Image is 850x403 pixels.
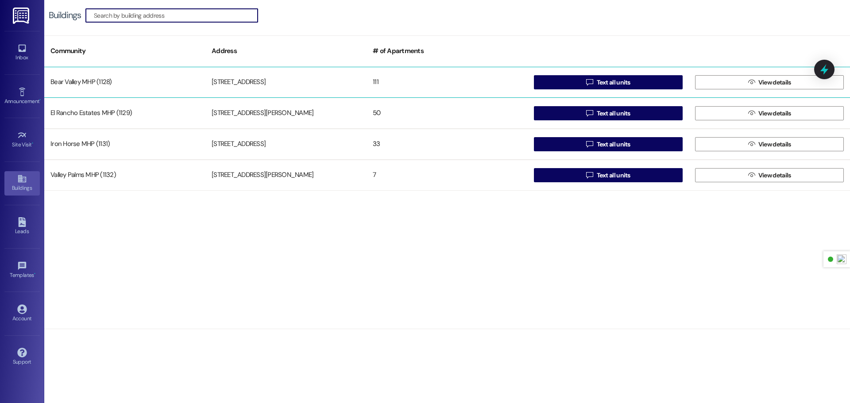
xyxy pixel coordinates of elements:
span: Text all units [597,78,630,87]
i:  [586,79,593,86]
i:  [748,79,755,86]
div: Buildings [49,11,81,20]
button: Text all units [534,106,683,120]
span: • [32,140,33,146]
i:  [586,110,593,117]
i:  [748,172,755,179]
div: Address [205,40,367,62]
a: Inbox [4,41,40,65]
span: View details [758,140,791,149]
div: 33 [367,135,528,153]
button: View details [695,168,844,182]
a: Leads [4,215,40,238]
div: 50 [367,104,528,122]
a: Support [4,345,40,369]
div: [STREET_ADDRESS][PERSON_NAME] [205,166,367,184]
a: Buildings [4,171,40,195]
i:  [586,141,593,148]
div: [STREET_ADDRESS][PERSON_NAME] [205,104,367,122]
input: Search by building address [94,9,258,22]
div: # of Apartments [367,40,528,62]
span: View details [758,109,791,118]
div: Valley Palms MHP (1132) [44,166,205,184]
button: Text all units [534,75,683,89]
a: Site Visit • [4,128,40,152]
button: View details [695,106,844,120]
div: Iron Horse MHP (1131) [44,135,205,153]
div: Bear Valley MHP (1128) [44,73,205,91]
span: Text all units [597,171,630,180]
button: View details [695,75,844,89]
span: Text all units [597,109,630,118]
div: Community [44,40,205,62]
img: ResiDesk Logo [13,8,31,24]
div: [STREET_ADDRESS] [205,135,367,153]
div: 7 [367,166,528,184]
span: • [34,271,35,277]
div: 111 [367,73,528,91]
span: • [39,97,41,103]
i:  [748,110,755,117]
i:  [748,141,755,148]
div: El Rancho Estates MHP (1129) [44,104,205,122]
span: Text all units [597,140,630,149]
button: Text all units [534,137,683,151]
i:  [586,172,593,179]
span: View details [758,78,791,87]
button: View details [695,137,844,151]
span: View details [758,171,791,180]
a: Account [4,302,40,326]
div: [STREET_ADDRESS] [205,73,367,91]
button: Text all units [534,168,683,182]
a: Templates • [4,258,40,282]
